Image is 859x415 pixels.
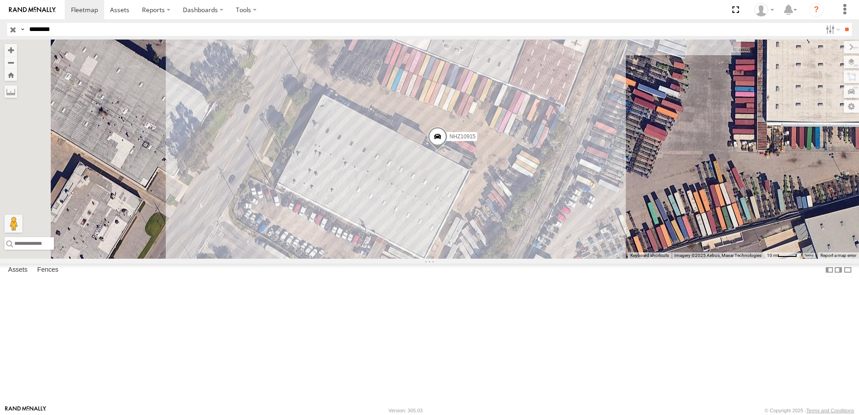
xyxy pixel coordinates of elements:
[834,264,843,277] label: Dock Summary Table to the Right
[19,23,26,36] label: Search Query
[33,264,63,276] label: Fences
[449,133,475,140] span: NHZ10915
[389,408,423,413] div: Version: 305.03
[843,264,852,277] label: Hide Summary Table
[804,254,814,257] a: Terms
[4,215,22,233] button: Drag Pegman onto the map to open Street View
[767,253,777,258] span: 10 m
[4,69,17,81] button: Zoom Home
[806,408,854,413] a: Terms and Conditions
[844,100,859,113] label: Map Settings
[809,3,824,17] i: ?
[820,253,856,258] a: Report a map error
[825,264,834,277] label: Dock Summary Table to the Left
[765,408,854,413] div: © Copyright 2025 -
[822,23,841,36] label: Search Filter Options
[630,252,669,259] button: Keyboard shortcuts
[4,56,17,69] button: Zoom out
[4,44,17,56] button: Zoom in
[4,264,32,276] label: Assets
[9,7,56,13] img: rand-logo.svg
[4,85,17,98] label: Measure
[5,406,46,415] a: Visit our Website
[764,252,800,259] button: Map Scale: 10 m per 40 pixels
[674,253,762,258] span: Imagery ©2025 Airbus, Maxar Technologies
[751,3,777,17] div: Zulema McIntosch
